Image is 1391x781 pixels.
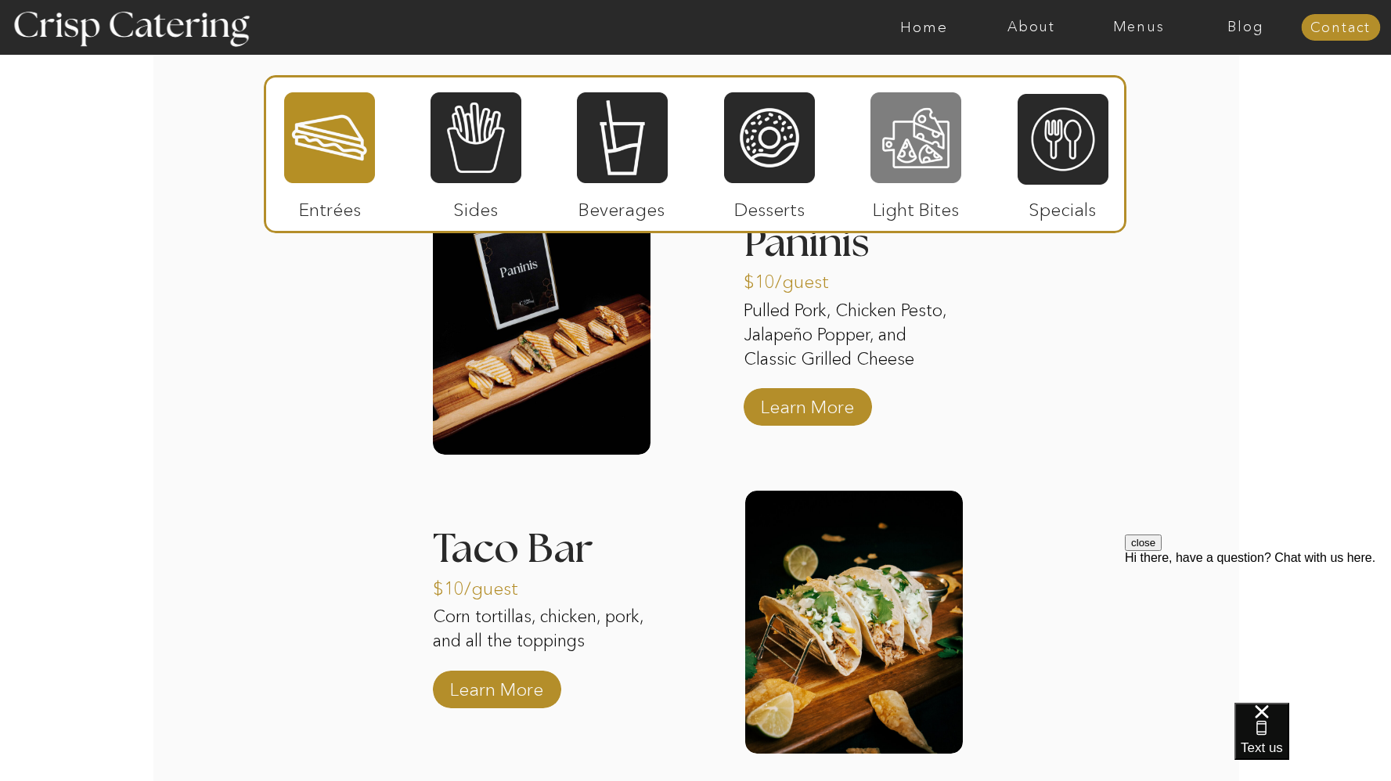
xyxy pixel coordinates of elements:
[433,605,650,680] p: Corn tortillas, chicken, pork, and all the toppings
[433,562,537,607] p: $10/guest
[1192,20,1299,35] a: Blog
[1234,703,1391,781] iframe: podium webchat widget bubble
[978,20,1085,35] a: About
[864,183,968,229] p: Light Bites
[870,20,978,35] a: Home
[744,299,961,374] p: Pulled Pork, Chicken Pesto, Jalapeño Popper, and Classic Grilled Cheese
[423,183,528,229] p: Sides
[744,255,848,301] p: $10/guest
[1125,534,1391,722] iframe: podium webchat widget prompt
[570,183,674,229] p: Beverages
[1301,20,1380,36] a: Contact
[718,183,822,229] p: Desserts
[1011,183,1115,229] p: Specials
[445,663,549,708] a: Learn More
[755,380,859,426] a: Learn More
[278,183,382,229] p: Entrées
[744,223,961,273] h3: Paninis
[1085,20,1192,35] a: Menus
[433,529,650,549] h3: Taco Bar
